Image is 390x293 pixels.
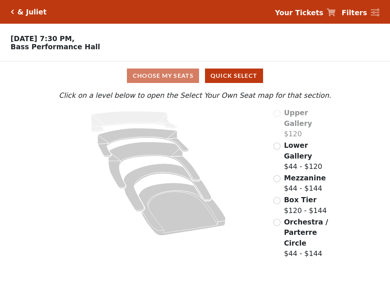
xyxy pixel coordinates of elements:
[284,196,316,204] span: Box Tier
[11,9,14,14] a: Click here to go back to filters
[284,173,326,194] label: $44 - $144
[205,69,263,83] button: Quick Select
[342,7,379,18] a: Filters
[284,107,336,139] label: $120
[284,140,336,172] label: $44 - $120
[284,141,312,160] span: Lower Gallery
[342,9,367,17] strong: Filters
[275,7,336,18] a: Your Tickets
[17,8,47,16] h5: & Juliet
[284,218,328,247] span: Orchestra / Parterre Circle
[284,174,326,182] span: Mezzanine
[284,194,327,216] label: $120 - $144
[139,183,226,236] path: Orchestra / Parterre Circle - Seats Available: 42
[98,128,189,157] path: Lower Gallery - Seats Available: 151
[284,217,336,259] label: $44 - $144
[54,90,336,101] p: Click on a level below to open the Select Your Own Seat map for that section.
[284,109,312,127] span: Upper Gallery
[91,111,177,132] path: Upper Gallery - Seats Available: 0
[275,9,323,17] strong: Your Tickets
